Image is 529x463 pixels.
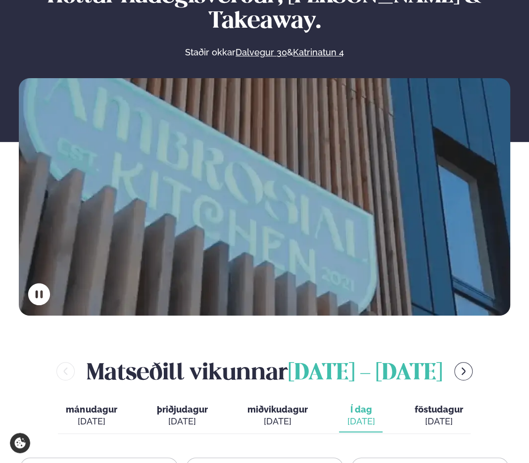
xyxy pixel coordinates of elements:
[77,46,451,58] p: Staðir okkar &
[148,400,215,432] button: þriðjudagur [DATE]
[87,355,442,387] h2: Matseðill vikunnar
[156,404,207,415] span: þriðjudagur
[58,400,125,432] button: mánudagur [DATE]
[10,433,30,453] a: Cookie settings
[156,416,207,427] div: [DATE]
[288,363,442,384] span: [DATE] - [DATE]
[339,400,383,432] button: Í dag [DATE]
[406,400,471,432] button: föstudagur [DATE]
[56,362,75,380] button: menu-btn-left
[247,416,307,427] div: [DATE]
[66,416,117,427] div: [DATE]
[347,416,375,427] div: [DATE]
[414,416,463,427] div: [DATE]
[454,362,473,380] button: menu-btn-right
[414,404,463,415] span: föstudagur
[293,46,344,58] a: Katrinatun 4
[247,404,307,415] span: miðvikudagur
[66,404,117,415] span: mánudagur
[239,400,315,432] button: miðvikudagur [DATE]
[236,46,287,58] a: Dalvegur 30
[347,404,375,416] span: Í dag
